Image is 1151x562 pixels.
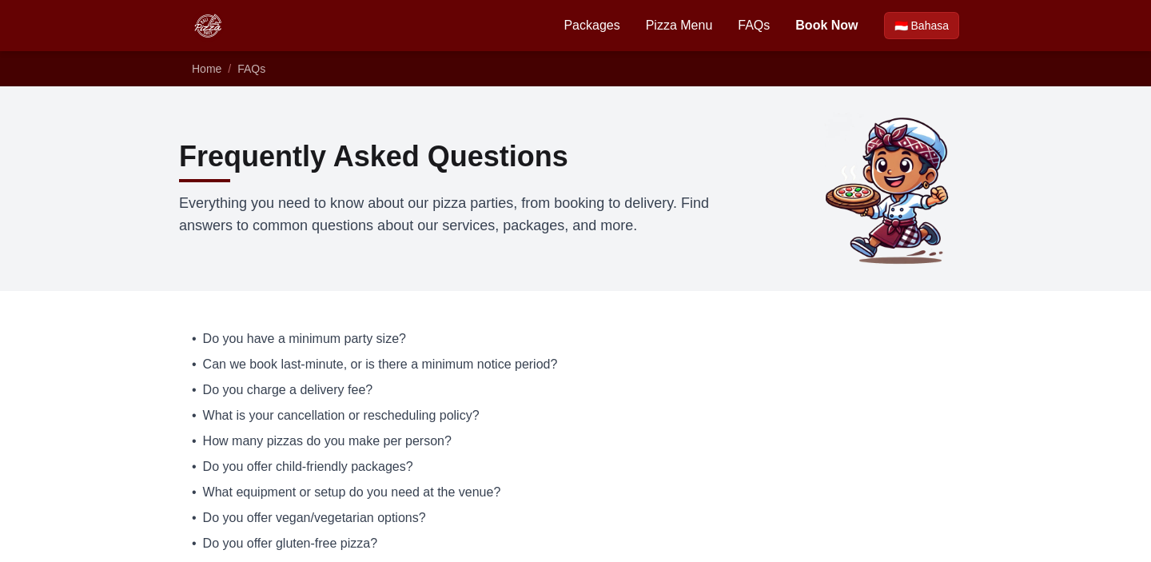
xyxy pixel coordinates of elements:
[179,192,716,237] p: Everything you need to know about our pizza parties, from booking to delivery. Find answers to co...
[884,12,959,39] a: Beralih ke Bahasa Indonesia
[203,329,406,349] span: Do you have a minimum party size?
[192,534,959,553] a: • Do you offer gluten-free pizza?
[203,508,426,528] span: Do you offer vegan/vegetarian options?
[228,61,231,77] li: /
[192,355,959,374] a: • Can we book last-minute, or is there a minimum notice period?
[203,483,501,502] span: What equipment or setup do you need at the venue?
[192,381,197,400] span: •
[192,355,197,374] span: •
[203,432,452,451] span: How many pizzas do you make per person?
[237,62,265,75] a: FAQs
[192,10,224,42] img: Bali Pizza Party Logo
[564,16,619,35] a: Packages
[192,406,959,425] a: • What is your cancellation or rescheduling policy?
[192,329,959,349] a: • Do you have a minimum party size?
[818,112,972,265] img: Common questions about Bali Pizza Party
[203,381,373,400] span: Do you charge a delivery fee?
[192,483,197,502] span: •
[203,355,558,374] span: Can we book last-minute, or is there a minimum notice period?
[192,457,197,476] span: •
[203,534,378,553] span: Do you offer gluten-free pizza?
[192,432,197,451] span: •
[911,18,949,34] span: Bahasa
[738,16,770,35] a: FAQs
[192,457,959,476] a: • Do you offer child-friendly packages?
[192,381,959,400] a: • Do you charge a delivery fee?
[179,141,568,173] h1: Frequently Asked Questions
[192,508,197,528] span: •
[192,432,959,451] a: • How many pizzas do you make per person?
[646,16,713,35] a: Pizza Menu
[192,483,959,502] a: • What equipment or setup do you need at the venue?
[192,406,197,425] span: •
[192,534,197,553] span: •
[203,406,480,425] span: What is your cancellation or rescheduling policy?
[192,329,197,349] span: •
[192,62,221,75] a: Home
[795,16,858,35] a: Book Now
[203,457,413,476] span: Do you offer child-friendly packages?
[192,508,959,528] a: • Do you offer vegan/vegetarian options?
